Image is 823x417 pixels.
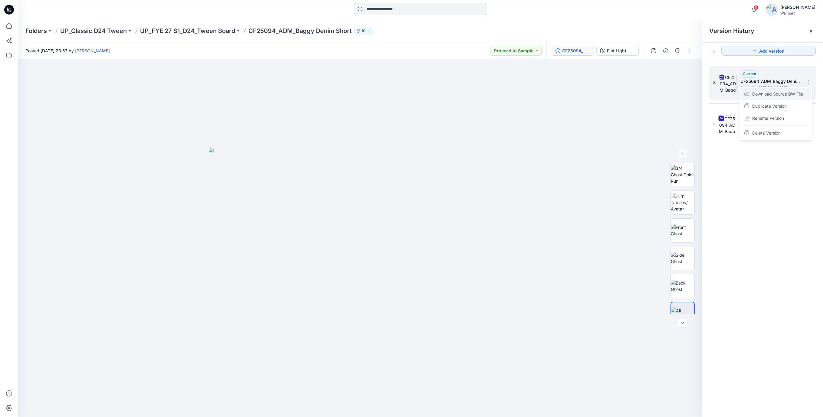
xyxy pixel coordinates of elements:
a: UP_FYE 27 S1_D24_Tween Board [140,27,235,35]
img: All colorways [671,308,694,320]
span: 8 [753,5,758,10]
div: Walmart [780,11,815,15]
button: CF25094_ADM_Baggy Denim Short [DATE] [552,46,594,56]
img: Side Ghost [671,252,694,265]
img: Turn Table w/ Avatar [671,193,694,212]
span: Delete Version [752,129,781,137]
img: CF25094_ADM_Baggy Denim Short [718,115,736,133]
button: 10 [354,27,373,35]
p: 10 [362,28,366,34]
a: Folders [25,27,47,35]
div: Flat Light Wash [607,47,635,54]
div: [PERSON_NAME] [780,4,815,11]
div: CF25094_ADM_Baggy Denim Short 20AUG25 [562,47,590,54]
img: avatar [766,4,778,16]
img: 3/4 Ghost Color Run [671,165,694,184]
a: [PERSON_NAME] [75,48,110,53]
img: Front Ghost [671,224,694,237]
span: Download Source BW File [752,90,803,98]
button: Details [661,46,671,56]
span: Duplicate Version [752,103,787,110]
span: 1. [713,122,716,127]
button: Add version [721,46,816,56]
span: Current [743,71,756,76]
span: Version History [709,27,754,34]
span: Rename Version [752,115,784,122]
a: UP_Classic D24 Tween [60,27,127,35]
img: CF25094_ADM_Baggy Denim Short 20AUG25 [719,74,737,92]
img: Back Ghost [671,280,694,292]
button: Close [808,28,813,33]
h5: CF25094_ADM_Baggy Denim Short 20AUG25 [740,78,801,85]
span: Posted [DATE] 20:53 by [25,47,110,54]
span: Posted by: Chantal Blommerde [740,85,801,91]
span: 2. [713,80,716,86]
button: Flat Light Wash [596,46,639,56]
button: Show Hidden Versions [709,46,719,56]
p: CF25094_ADM_Baggy Denim Short [248,27,352,35]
